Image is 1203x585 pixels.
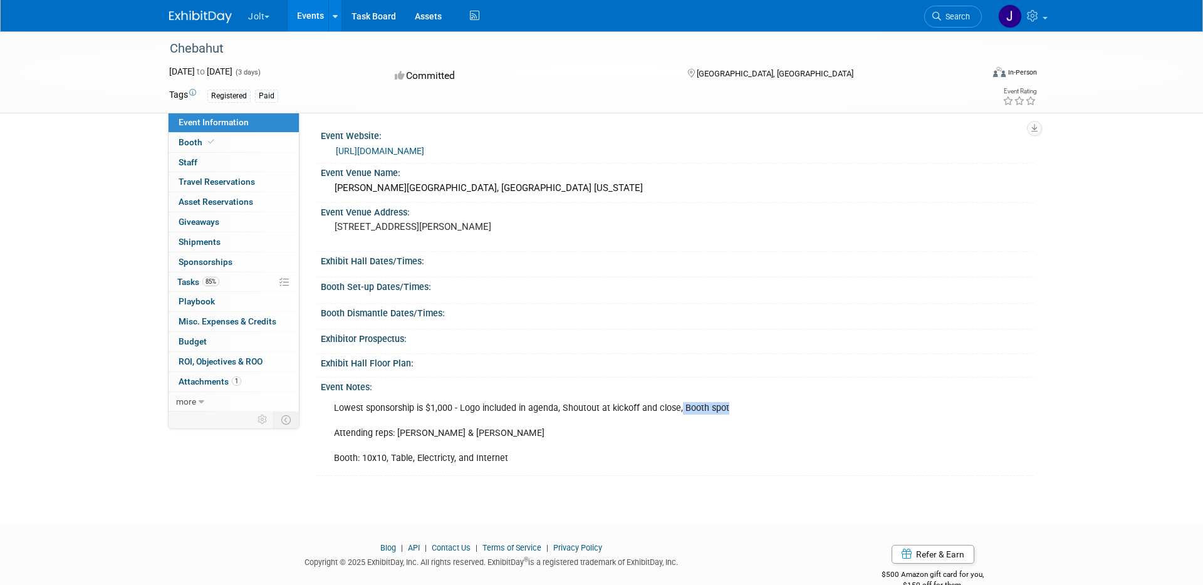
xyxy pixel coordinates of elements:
[169,554,813,568] div: Copyright © 2025 ExhibitDay, Inc. All rights reserved. ExhibitDay is a registered trademark of Ex...
[169,172,299,192] a: Travel Reservations
[391,65,668,87] div: Committed
[321,304,1034,319] div: Booth Dismantle Dates/Times:
[179,237,221,247] span: Shipments
[321,163,1034,179] div: Event Venue Name:
[179,257,232,267] span: Sponsorships
[232,376,241,386] span: 1
[993,67,1006,77] img: Format-Inperson.png
[924,6,982,28] a: Search
[398,543,406,552] span: |
[321,329,1034,345] div: Exhibitor Prospectus:
[255,90,278,103] div: Paid
[169,252,299,272] a: Sponsorships
[169,312,299,331] a: Misc. Expenses & Credits
[941,12,970,21] span: Search
[321,203,1034,219] div: Event Venue Address:
[179,177,255,187] span: Travel Reservations
[202,277,219,286] span: 85%
[169,113,299,132] a: Event Information
[892,545,974,564] a: Refer & Earn
[432,543,471,552] a: Contact Us
[169,88,196,103] td: Tags
[1008,68,1037,77] div: In-Person
[169,272,299,292] a: Tasks85%
[321,378,1034,393] div: Event Notes:
[179,376,241,386] span: Attachments
[697,69,853,78] span: [GEOGRAPHIC_DATA], [GEOGRAPHIC_DATA]
[208,138,214,145] i: Booth reservation complete
[321,127,1034,142] div: Event Website:
[179,217,219,227] span: Giveaways
[274,412,299,428] td: Toggle Event Tabs
[252,412,274,428] td: Personalize Event Tab Strip
[1002,88,1036,95] div: Event Rating
[165,38,963,60] div: Chebahut
[321,252,1034,267] div: Exhibit Hall Dates/Times:
[321,354,1034,370] div: Exhibit Hall Floor Plan:
[179,157,197,167] span: Staff
[422,543,430,552] span: |
[908,65,1037,84] div: Event Format
[336,146,424,156] a: [URL][DOMAIN_NAME]
[169,352,299,371] a: ROI, Objectives & ROO
[169,292,299,311] a: Playbook
[380,543,396,552] a: Blog
[998,4,1022,28] img: Jeshua Anderson
[234,68,261,76] span: (3 days)
[179,296,215,306] span: Playbook
[179,356,263,366] span: ROI, Objectives & ROO
[169,372,299,391] a: Attachments1
[179,117,249,127] span: Event Information
[169,392,299,412] a: more
[169,192,299,212] a: Asset Reservations
[169,232,299,252] a: Shipments
[176,396,196,406] span: more
[177,277,219,287] span: Tasks
[179,197,253,207] span: Asset Reservations
[335,221,604,232] pre: [STREET_ADDRESS][PERSON_NAME]
[169,212,299,232] a: Giveaways
[169,153,299,172] a: Staff
[482,543,541,552] a: Terms of Service
[543,543,551,552] span: |
[195,66,207,76] span: to
[330,179,1024,198] div: [PERSON_NAME][GEOGRAPHIC_DATA], [GEOGRAPHIC_DATA] [US_STATE]
[325,396,895,471] div: Lowest sponsorship is $1,000 - Logo included in agenda, Shoutout at kickoff and close, Booth spot...
[179,137,217,147] span: Booth
[169,11,232,23] img: ExhibitDay
[408,543,420,552] a: API
[179,316,276,326] span: Misc. Expenses & Credits
[169,133,299,152] a: Booth
[321,277,1034,293] div: Booth Set-up Dates/Times:
[169,66,232,76] span: [DATE] [DATE]
[207,90,251,103] div: Registered
[553,543,602,552] a: Privacy Policy
[169,332,299,351] a: Budget
[524,556,528,563] sup: ®
[472,543,481,552] span: |
[179,336,207,346] span: Budget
